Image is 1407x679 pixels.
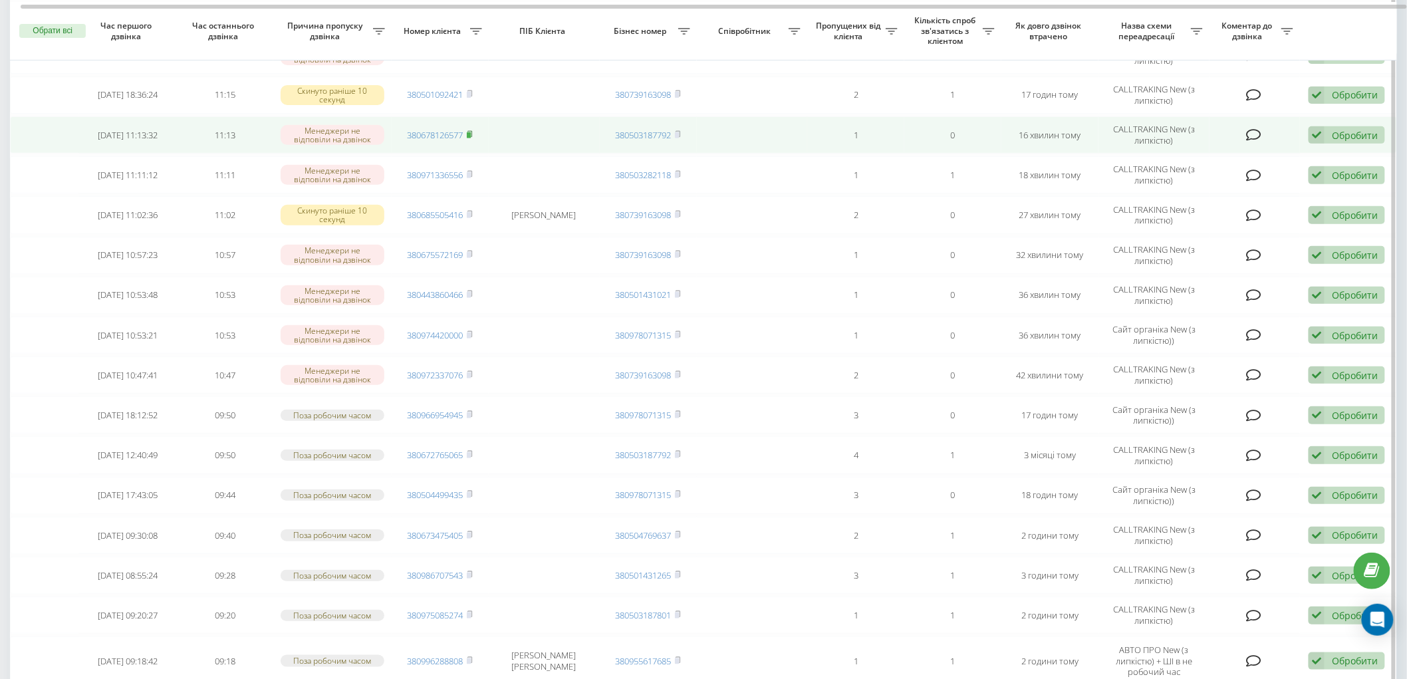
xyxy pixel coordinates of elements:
td: 09:40 [176,517,273,554]
a: 380996288808 [408,655,463,667]
div: Поза робочим часом [281,450,385,461]
a: 380501431265 [616,569,672,581]
td: 36 хвилин тому [1001,317,1098,354]
a: 380955617685 [616,655,672,667]
span: Як довго дзвінок втрачено [1013,21,1088,41]
td: 1 [904,76,1001,114]
td: 11:13 [176,116,273,154]
a: 380739163098 [616,249,672,261]
div: Поза робочим часом [281,529,385,541]
td: [DATE] 11:13:32 [79,116,176,154]
td: [DATE] 10:53:21 [79,317,176,354]
span: Пропущених від клієнта [814,21,886,41]
td: 2 години тому [1001,517,1098,554]
div: Поза робочим часом [281,489,385,501]
td: [DATE] 18:12:52 [79,396,176,434]
td: 09:50 [176,396,273,434]
td: 2 [807,356,904,394]
div: Обробити [1332,289,1378,301]
td: 1 [904,436,1001,474]
td: 42 хвилини тому [1001,356,1098,394]
td: CALLTRAKING New (з липкістю) [1098,277,1210,314]
td: 0 [904,237,1001,274]
td: 2 [807,196,904,233]
td: 3 [807,557,904,594]
td: 2 [807,517,904,554]
td: 09:50 [176,436,273,474]
a: 380978071315 [616,489,672,501]
a: 380986707543 [408,569,463,581]
td: 0 [904,356,1001,394]
td: 17 годин тому [1001,396,1098,434]
td: CALLTRAKING New (з липкістю) [1098,196,1210,233]
a: 380675572169 [408,249,463,261]
div: Open Intercom Messenger [1362,604,1394,636]
td: CALLTRAKING New (з липкістю) [1098,116,1210,154]
td: Сайт органіка New (з липкістю)) [1098,317,1210,354]
a: 380501431021 [616,289,672,301]
td: 09:44 [176,477,273,514]
div: Обробити [1332,449,1378,462]
td: [DATE] 12:40:49 [79,436,176,474]
td: CALLTRAKING New (з липкістю) [1098,517,1210,554]
div: Менеджери не відповіли на дзвінок [281,125,385,145]
div: Скинуто раніше 10 секунд [281,85,385,105]
div: Поза робочим часом [281,610,385,621]
a: 380966954945 [408,409,463,421]
a: 380685505416 [408,209,463,221]
td: 32 хвилини тому [1001,237,1098,274]
span: Бізнес номер [606,26,678,37]
td: 11:15 [176,76,273,114]
a: 380978071315 [616,409,672,421]
td: 3 [807,477,904,514]
div: Обробити [1332,209,1378,221]
a: 380974420000 [408,329,463,341]
td: 1 [904,557,1001,594]
div: Обробити [1332,569,1378,582]
span: Час останнього дзвінка [188,21,263,41]
td: CALLTRAKING New (з липкістю) [1098,557,1210,594]
td: 11:11 [176,156,273,194]
td: 3 [807,396,904,434]
td: Сайт органіка New (з липкістю)) [1098,396,1210,434]
td: [DATE] 10:47:41 [79,356,176,394]
span: Співробітник [703,26,789,37]
span: Причина пропуску дзвінка [280,21,372,41]
td: Сайт органіка New (з липкістю)) [1098,477,1210,514]
td: [DATE] 09:20:27 [79,597,176,634]
button: Обрати всі [19,24,86,39]
td: 1 [807,237,904,274]
div: Менеджери не відповіли на дзвінок [281,325,385,345]
td: 1 [807,156,904,194]
td: CALLTRAKING New (з липкістю) [1098,597,1210,634]
td: 11:02 [176,196,273,233]
a: 380975085274 [408,609,463,621]
td: [DATE] 08:55:24 [79,557,176,594]
td: 18 годин тому [1001,477,1098,514]
td: 16 хвилин тому [1001,116,1098,154]
td: 1 [807,317,904,354]
td: 09:20 [176,597,273,634]
a: 380739163098 [616,369,672,381]
td: 0 [904,116,1001,154]
td: 1 [904,597,1001,634]
div: Поза робочим часом [281,410,385,421]
a: 380739163098 [616,209,672,221]
td: 2 години тому [1001,597,1098,634]
td: 1 [807,116,904,154]
span: Кількість спроб зв'язатись з клієнтом [911,15,983,47]
td: 4 [807,436,904,474]
td: CALLTRAKING New (з липкістю) [1098,356,1210,394]
div: Менеджери не відповіли на дзвінок [281,365,385,385]
span: ПІБ Клієнта [500,26,588,37]
td: 27 хвилин тому [1001,196,1098,233]
div: Обробити [1332,529,1378,541]
div: Обробити [1332,329,1378,342]
td: 1 [904,156,1001,194]
div: Обробити [1332,369,1378,382]
td: 10:53 [176,277,273,314]
a: 380503187801 [616,609,672,621]
a: 380504499435 [408,489,463,501]
td: 10:53 [176,317,273,354]
td: 0 [904,277,1001,314]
